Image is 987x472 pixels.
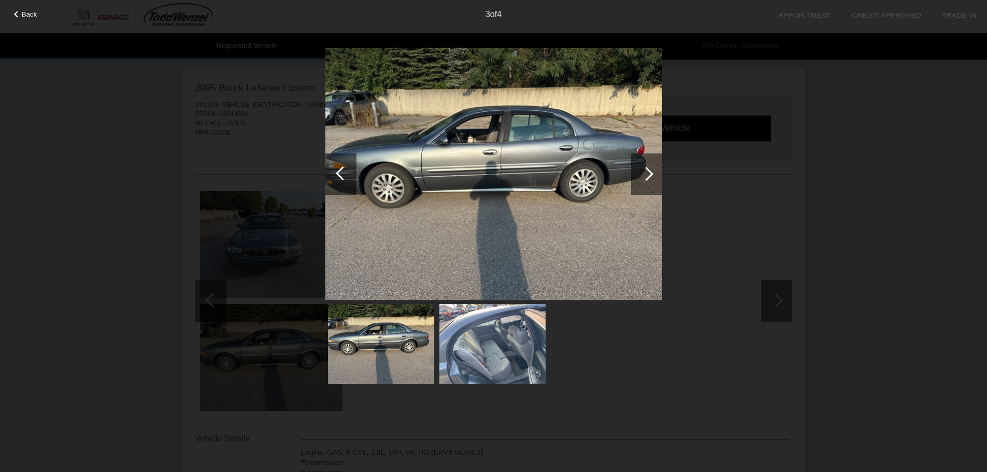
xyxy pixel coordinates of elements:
[778,11,831,19] a: Appointment
[485,10,490,19] span: 3
[497,10,502,19] span: 4
[325,48,662,301] img: 7a7de7d252f40df1233fdf7ef0bc4c9e.jpg
[942,11,977,19] a: Trade-In
[328,304,434,384] img: 7a7de7d252f40df1233fdf7ef0bc4c9e.jpg
[439,304,546,384] img: 8ee1468f5a779c561f2cf1903b49b62a.jpg
[852,11,921,19] a: Credit Approved
[22,10,37,18] span: Back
